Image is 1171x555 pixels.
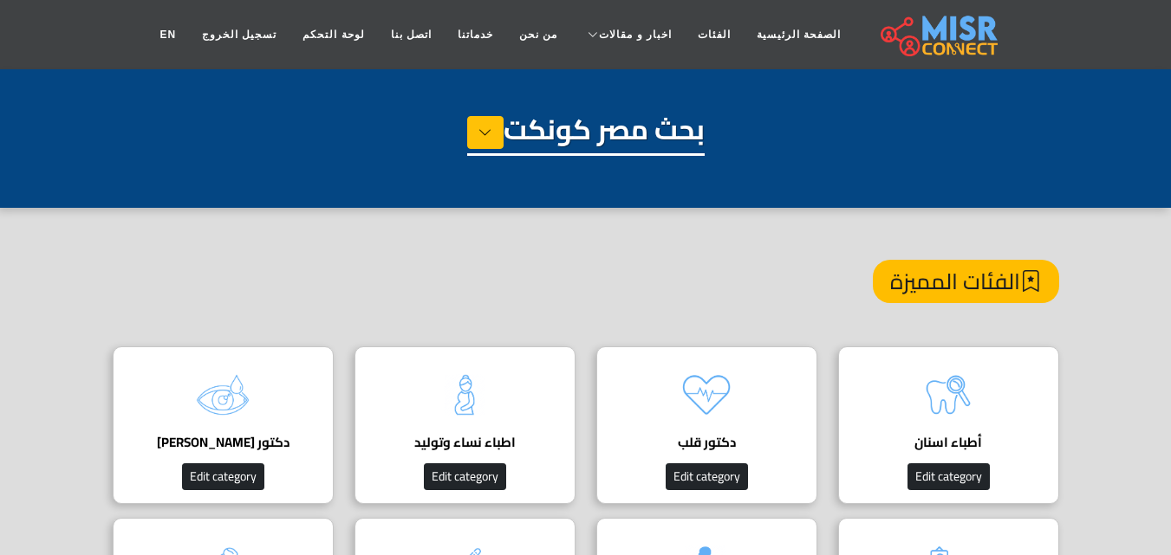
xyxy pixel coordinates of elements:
[289,18,377,51] a: لوحة التحكم
[146,18,189,51] a: EN
[467,113,705,156] h1: بحث مصر كونكت
[182,463,264,490] button: Edit category
[623,435,790,450] h4: دكتور قلب
[445,18,506,51] a: خدماتنا
[570,18,685,51] a: اخبار و مقالات
[102,346,344,504] a: دكتور [PERSON_NAME] Edit category
[378,18,445,51] a: اتصل بنا
[586,346,828,504] a: دكتور قلب Edit category
[189,18,289,51] a: تسجيل الخروج
[599,27,672,42] span: اخبار و مقالات
[873,260,1059,303] h4: الفئات المميزة
[672,360,741,429] img: kQgAgBbLbYzX17DbAKQs.png
[424,463,506,490] button: Edit category
[381,435,549,450] h4: اطباء نساء وتوليد
[865,435,1032,450] h4: أطباء اسنان
[914,360,983,429] img: k714wZmFaHWIHbCst04N.png
[685,18,744,51] a: الفئات
[666,463,748,490] button: Edit category
[908,463,990,490] button: Edit category
[344,346,586,504] a: اطباء نساء وتوليد Edit category
[430,360,499,429] img: tQBIxbFzDjHNxea4mloJ.png
[744,18,854,51] a: الصفحة الرئيسية
[140,435,307,450] h4: دكتور [PERSON_NAME]
[188,360,257,429] img: O3vASGqC8OE0Zbp7R2Y3.png
[828,346,1070,504] a: أطباء اسنان Edit category
[506,18,570,51] a: من نحن
[881,13,997,56] img: main.misr_connect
